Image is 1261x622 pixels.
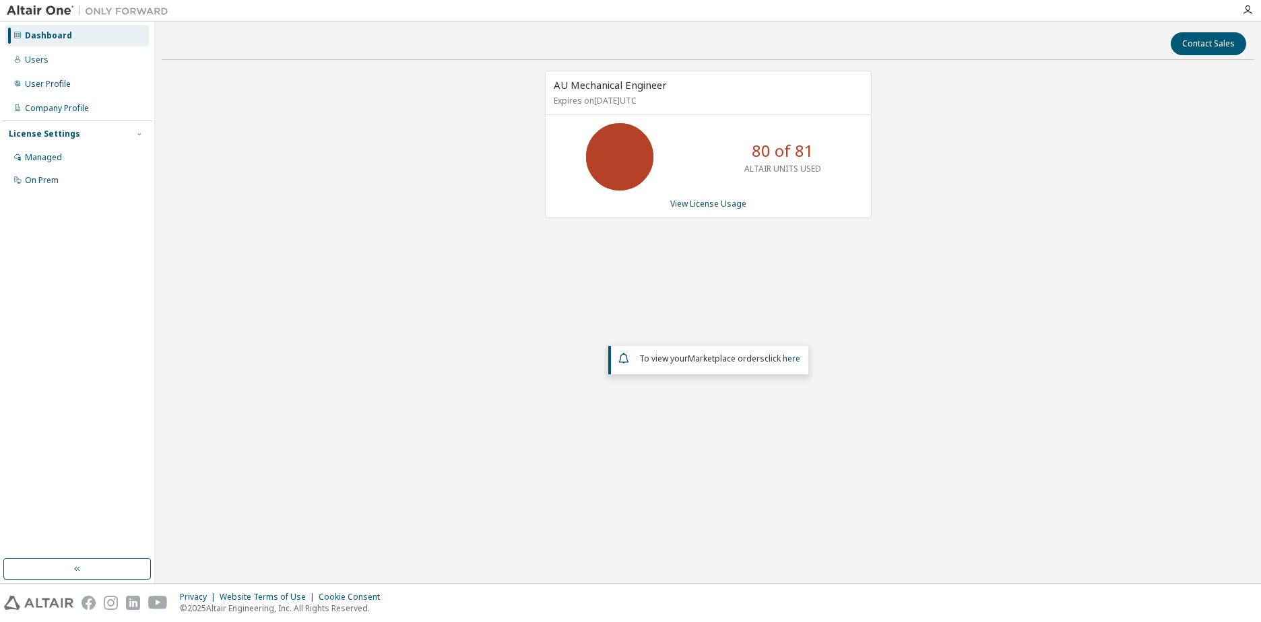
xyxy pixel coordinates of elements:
img: altair_logo.svg [4,596,73,610]
div: Dashboard [25,30,72,41]
p: ALTAIR UNITS USED [744,163,821,174]
div: License Settings [9,129,80,139]
img: youtube.svg [148,596,168,610]
img: facebook.svg [82,596,96,610]
img: linkedin.svg [126,596,140,610]
div: Cookie Consent [319,592,388,602]
img: Altair One [7,4,175,18]
div: Managed [25,152,62,163]
div: Users [25,55,48,65]
button: Contact Sales [1171,32,1246,55]
p: Expires on [DATE] UTC [554,95,860,106]
span: AU Mechanical Engineer [554,78,667,92]
div: Privacy [180,592,220,602]
span: To view your click [639,353,800,364]
div: User Profile [25,79,71,90]
em: Marketplace orders [688,353,765,364]
div: Website Terms of Use [220,592,319,602]
a: View License Usage [670,198,746,209]
div: Company Profile [25,103,89,114]
div: On Prem [25,175,59,186]
a: here [783,353,800,364]
p: 80 of 81 [752,139,814,162]
p: © 2025 Altair Engineering, Inc. All Rights Reserved. [180,602,388,614]
img: instagram.svg [104,596,118,610]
